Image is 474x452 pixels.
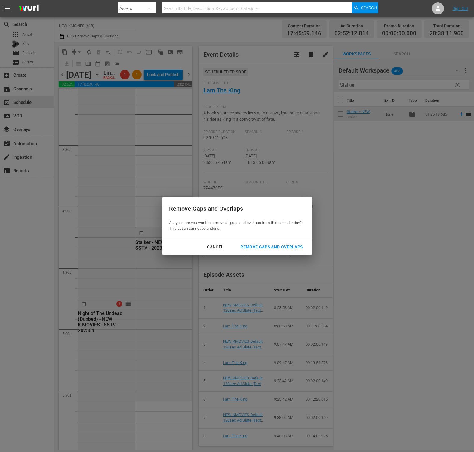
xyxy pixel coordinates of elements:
span: menu [4,5,11,12]
span: Search [361,2,377,13]
div: Remove Gaps and Overlaps [235,243,307,251]
a: Sign Out [453,6,468,11]
p: Are you sure you want to remove all gaps and overlaps from this calendar day? [169,220,302,226]
p: This action cannot be undone. [169,226,302,232]
img: ans4CAIJ8jUAAAAAAAAAAAAAAAAAAAAAAAAgQb4GAAAAAAAAAAAAAAAAAAAAAAAAJMjXAAAAAAAAAAAAAAAAAAAAAAAAgAT5G... [14,2,43,16]
div: Cancel [202,243,228,251]
div: Remove Gaps and Overlaps [169,204,302,213]
button: Remove Gaps and Overlaps [233,242,310,253]
button: Cancel [200,242,231,253]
